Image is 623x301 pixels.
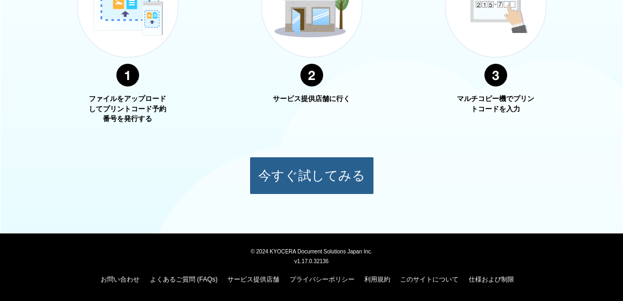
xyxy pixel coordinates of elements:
[87,94,168,124] p: ファイルをアップロードしてプリントコード予約番号を発行する
[294,258,329,264] span: v1.17.0.32136
[364,276,390,283] a: 利用規約
[290,276,355,283] a: プライバシーポリシー
[227,276,279,283] a: サービス提供店舗
[455,94,536,114] p: マルチコピー機でプリントコードを入力
[250,157,374,195] button: 今すぐ試してみる
[400,276,458,283] a: このサイトについて
[271,94,352,104] p: サービス提供店舗に行く
[101,276,140,283] a: お問い合わせ
[150,276,218,283] a: よくあるご質問 (FAQs)
[469,276,514,283] a: 仕様および制限
[251,248,372,255] span: © 2024 KYOCERA Document Solutions Japan Inc.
